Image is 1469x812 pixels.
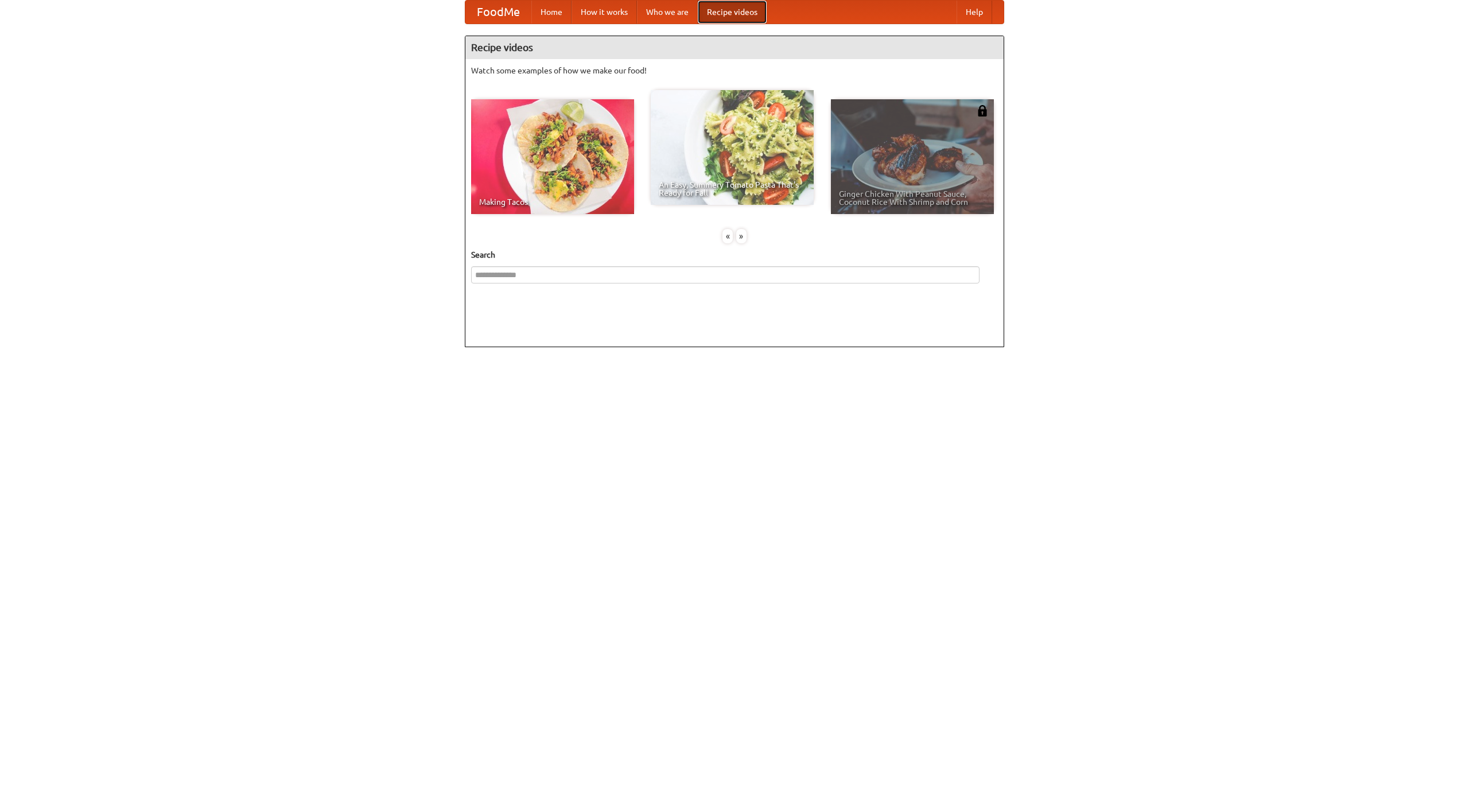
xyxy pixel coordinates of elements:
a: Who we are [637,1,698,24]
div: « [722,229,733,243]
div: » [736,229,747,243]
img: 483408.png [977,105,988,116]
h4: Recipe videos [465,36,1004,59]
a: Making Tacos [471,99,634,214]
a: Help [957,1,992,24]
span: An Easy, Summery Tomato Pasta That's Ready for Fall [659,181,806,197]
span: Making Tacos [479,198,626,206]
a: Recipe videos [698,1,767,24]
p: Watch some examples of how we make our food! [471,65,998,76]
a: How it works [572,1,637,24]
a: Home [531,1,572,24]
a: FoodMe [465,1,531,24]
h5: Search [471,249,998,261]
a: An Easy, Summery Tomato Pasta That's Ready for Fall [651,90,814,205]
